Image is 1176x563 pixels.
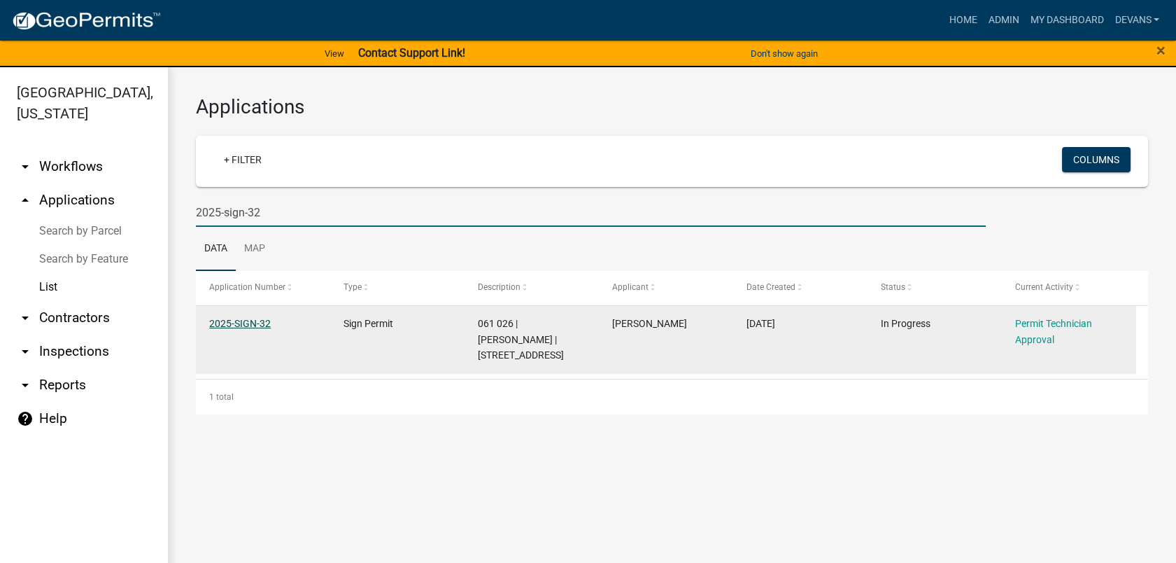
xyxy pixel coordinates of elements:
span: Type [343,282,362,292]
i: arrow_drop_down [17,343,34,360]
a: Map [236,227,274,272]
span: Status [881,282,905,292]
span: Date Created [746,282,795,292]
span: 09/11/2025 [746,318,775,329]
datatable-header-cell: Applicant [599,271,733,305]
datatable-header-cell: Type [330,271,465,305]
datatable-header-cell: Application Number [196,271,330,305]
i: arrow_drop_down [17,158,34,175]
i: arrow_drop_down [17,377,34,394]
a: devans [1109,7,1165,34]
span: Current Activity [1015,282,1073,292]
button: Don't show again [745,42,823,65]
a: Admin [982,7,1024,34]
span: Sign Permit [343,318,393,329]
span: 061 026 | WATSON STEPHEN | 100 FRIENDSHIP RD [478,318,564,361]
strong: Contact Support Link! [358,46,465,60]
span: In Progress [881,318,930,329]
span: × [1156,41,1166,60]
a: Data [196,227,236,272]
i: help [17,410,34,427]
a: Permit Technician Approval [1015,318,1092,345]
a: Home [943,7,982,34]
div: 1 total [196,380,1148,415]
span: Applicant [612,282,649,292]
i: arrow_drop_down [17,310,34,326]
datatable-header-cell: Description [465,271,599,305]
a: 2025-SIGN-32 [209,318,271,329]
datatable-header-cell: Status [867,271,1002,305]
span: Description [478,282,520,292]
datatable-header-cell: Current Activity [1002,271,1136,305]
a: View [319,42,350,65]
input: Search for applications [196,198,986,227]
a: My Dashboard [1024,7,1109,34]
datatable-header-cell: Date Created [733,271,867,305]
h3: Applications [196,95,1148,119]
button: Columns [1062,147,1131,172]
i: arrow_drop_up [17,192,34,209]
a: + Filter [213,147,273,172]
button: Close [1156,42,1166,59]
span: David Stewart [612,318,687,329]
span: Application Number [209,282,285,292]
